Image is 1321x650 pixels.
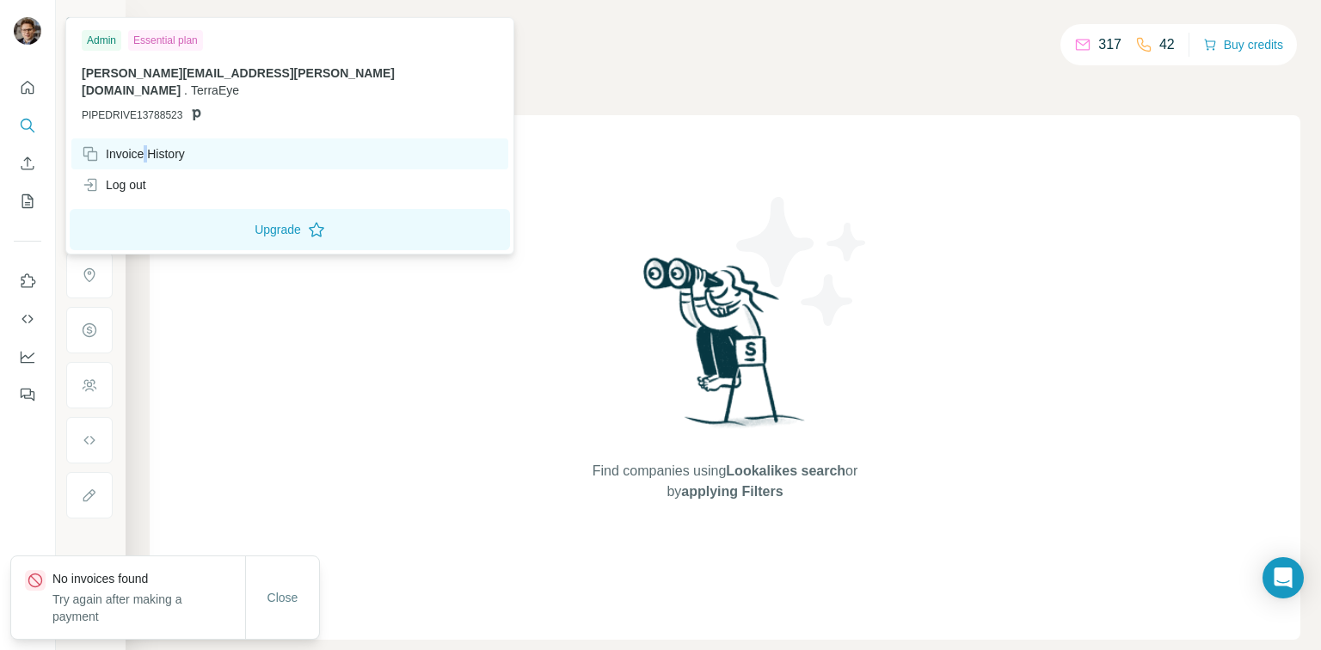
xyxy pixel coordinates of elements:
p: 317 [1098,34,1121,55]
div: Essential plan [128,30,203,51]
div: Open Intercom Messenger [1263,557,1304,598]
div: Log out [82,176,146,193]
h4: Search [150,21,1300,45]
div: Invoice History [82,145,185,162]
img: Surfe Illustration - Woman searching with binoculars [636,253,814,445]
span: TerraEye [191,83,239,97]
span: PIPEDRIVE13788523 [82,107,182,123]
button: Use Surfe on LinkedIn [14,266,41,297]
button: Quick start [14,72,41,103]
button: Upgrade [70,209,510,250]
span: [PERSON_NAME][EMAIL_ADDRESS][PERSON_NAME][DOMAIN_NAME] [82,66,395,97]
span: Close [267,589,298,606]
button: Search [14,110,41,141]
span: Find companies using or by [587,461,863,502]
span: . [184,83,187,97]
button: Buy credits [1203,33,1283,57]
button: Close [255,582,310,613]
span: applying Filters [681,484,783,499]
button: My lists [14,186,41,217]
img: Avatar [14,17,41,45]
button: Show [53,10,124,36]
p: Try again after making a payment [52,591,245,625]
div: Admin [82,30,121,51]
p: No invoices found [52,570,245,587]
span: Lookalikes search [726,463,845,478]
img: Surfe Illustration - Stars [725,184,880,339]
p: 42 [1159,34,1175,55]
button: Use Surfe API [14,304,41,334]
button: Dashboard [14,341,41,372]
button: Feedback [14,379,41,410]
button: Enrich CSV [14,148,41,179]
